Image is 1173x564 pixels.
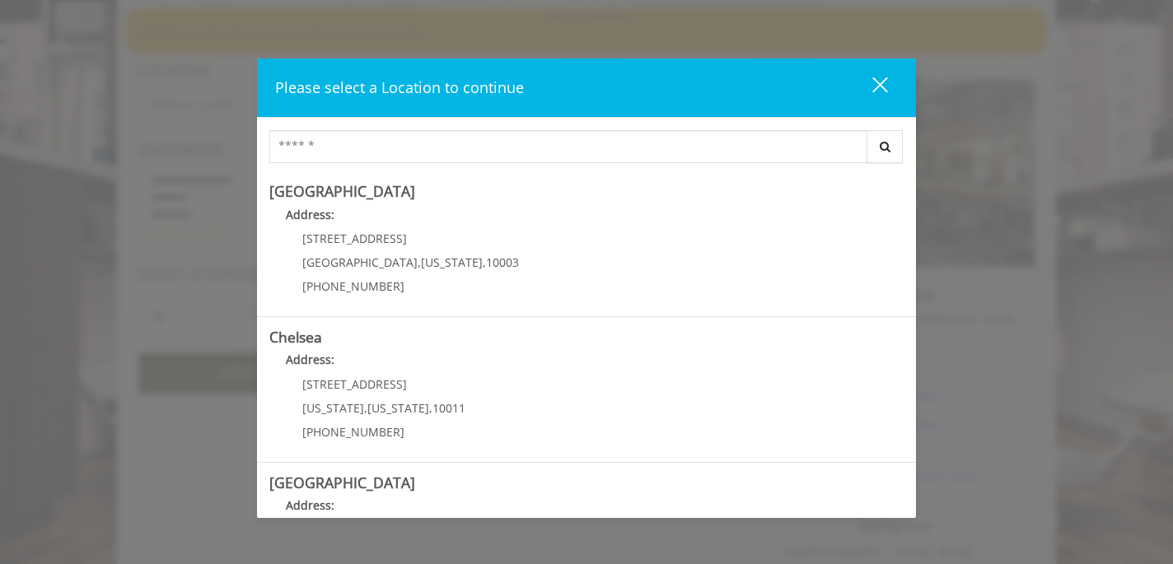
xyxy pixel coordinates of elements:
button: close dialog [842,71,898,105]
span: [US_STATE] [367,400,429,416]
span: , [429,400,432,416]
b: [GEOGRAPHIC_DATA] [269,473,415,492]
span: [STREET_ADDRESS] [302,376,407,392]
span: Please select a Location to continue [275,77,524,97]
span: [STREET_ADDRESS] [302,231,407,246]
span: , [418,254,421,270]
span: [GEOGRAPHIC_DATA] [302,254,418,270]
b: Chelsea [269,327,322,347]
span: [PHONE_NUMBER] [302,424,404,440]
b: Address: [286,352,334,367]
span: , [483,254,486,270]
span: 10011 [432,400,465,416]
div: close dialog [853,76,886,100]
b: Address: [286,207,334,222]
b: Address: [286,497,334,513]
span: , [364,400,367,416]
span: [US_STATE] [302,400,364,416]
span: [PHONE_NUMBER] [302,278,404,294]
div: Center Select [269,130,904,171]
i: Search button [876,141,895,152]
b: [GEOGRAPHIC_DATA] [269,181,415,201]
span: [US_STATE] [421,254,483,270]
span: 10003 [486,254,519,270]
input: Search Center [269,130,867,163]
